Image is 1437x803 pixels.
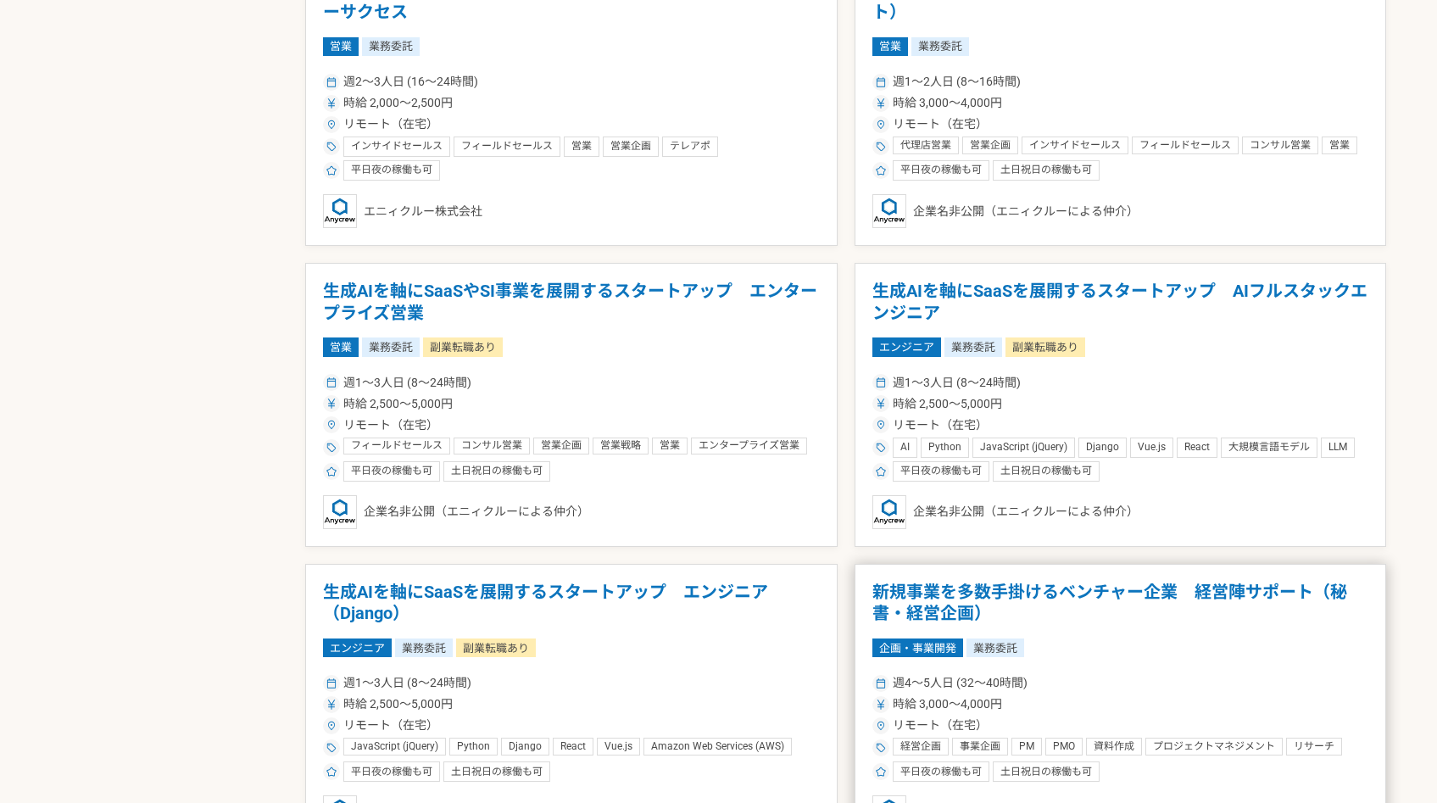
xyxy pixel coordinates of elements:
span: リモート（在宅） [343,115,438,133]
img: ico_location_pin-352ac629.svg [876,721,886,731]
span: 営業企画 [610,140,651,153]
span: 経営企画 [900,740,941,754]
span: プロジェクトマネジメント [1153,740,1275,754]
span: 時給 3,000〜4,000円 [893,94,1002,112]
img: ico_calendar-4541a85f.svg [876,678,886,689]
span: 代理店営業 [900,139,951,153]
div: 土日祝日の稼働も可 [993,761,1100,782]
h1: 生成AIを軸にSaaSやSI事業を展開するスタートアップ エンタープライズ営業 [323,281,820,324]
span: PMO [1053,740,1075,754]
span: JavaScript (jQuery) [980,441,1067,454]
span: 週1〜3人日 (8〜24時間) [893,374,1021,392]
span: リモート（在宅） [893,416,988,434]
span: リモート（在宅） [893,115,988,133]
span: リモート（在宅） [893,717,988,734]
span: Vue.js [1138,441,1166,454]
img: logo_text_blue_01.png [872,194,906,228]
img: ico_star-c4f7eedc.svg [326,767,337,777]
img: ico_calendar-4541a85f.svg [876,77,886,87]
span: AI [900,441,910,454]
span: 営業戦略 [600,439,641,453]
div: 企業名非公開（エニィクルーによる仲介） [872,495,1369,529]
span: インサイドセールス [351,140,443,153]
span: 時給 2,500〜5,000円 [893,395,1002,413]
img: ico_currency_yen-76ea2c4c.svg [876,98,886,109]
div: 平日夜の稼働も可 [343,761,440,782]
img: logo_text_blue_01.png [323,495,357,529]
div: 土日祝日の稼働も可 [443,461,550,482]
span: インサイドセールス [1029,139,1121,153]
img: ico_currency_yen-76ea2c4c.svg [326,399,337,409]
span: 企画・事業開発 [872,638,963,657]
h1: 生成AIを軸にSaaSを展開するスタートアップ AIフルスタックエンジニア [872,281,1369,324]
img: ico_location_pin-352ac629.svg [326,120,337,130]
span: 週1〜3人日 (8〜24時間) [343,374,471,392]
span: Django [1086,441,1119,454]
img: ico_calendar-4541a85f.svg [876,377,886,388]
img: ico_star-c4f7eedc.svg [326,165,337,176]
span: Amazon Web Services (AWS) [651,740,784,754]
img: ico_calendar-4541a85f.svg [326,678,337,689]
span: LLM [1328,441,1347,454]
span: コンサル営業 [1250,139,1311,153]
span: Python [457,740,490,754]
span: 営業 [323,337,359,356]
div: 平日夜の稼働も可 [343,461,440,482]
img: ico_tag-f97210f0.svg [326,743,337,753]
span: エンジニア [872,337,941,356]
img: ico_tag-f97210f0.svg [326,443,337,453]
div: 土日祝日の稼働も可 [993,160,1100,181]
div: 企業名非公開（エニィクルーによる仲介） [323,495,820,529]
div: 土日祝日の稼働も可 [993,461,1100,482]
span: PM [1019,740,1034,754]
span: 営業 [660,439,680,453]
span: 業務委託 [911,37,969,56]
span: フィールドセールス [461,140,553,153]
span: 業務委託 [362,37,420,56]
img: ico_calendar-4541a85f.svg [326,77,337,87]
span: テレアポ [670,140,710,153]
img: ico_star-c4f7eedc.svg [876,767,886,777]
span: 営業企画 [541,439,582,453]
img: ico_currency_yen-76ea2c4c.svg [876,399,886,409]
span: リサーチ [1294,740,1334,754]
span: フィールドセールス [1139,139,1231,153]
img: ico_currency_yen-76ea2c4c.svg [876,700,886,710]
img: ico_star-c4f7eedc.svg [876,165,886,176]
span: React [1184,441,1210,454]
span: 営業 [323,37,359,56]
img: ico_calendar-4541a85f.svg [326,377,337,388]
span: 営業 [872,37,908,56]
span: エンジニア [323,638,392,657]
div: 平日夜の稼働も可 [893,761,989,782]
span: 業務委託 [944,337,1002,356]
span: リモート（在宅） [343,416,438,434]
span: 週1〜3人日 (8〜24時間) [343,674,471,692]
span: 週1〜2人日 (8〜16時間) [893,73,1021,91]
img: ico_tag-f97210f0.svg [326,142,337,152]
span: 営業 [1329,139,1350,153]
span: 事業企画 [960,740,1000,754]
img: ico_location_pin-352ac629.svg [326,420,337,430]
span: 時給 2,500〜5,000円 [343,395,453,413]
span: Django [509,740,542,754]
span: 時給 3,000〜4,000円 [893,695,1002,713]
span: 副業転職あり [1005,337,1085,356]
div: エニィクルー株式会社 [323,194,820,228]
img: ico_location_pin-352ac629.svg [876,420,886,430]
span: 副業転職あり [423,337,503,356]
span: 時給 2,500〜5,000円 [343,695,453,713]
span: 副業転職あり [456,638,536,657]
span: React [560,740,586,754]
h1: 新規事業を多数手掛けるベンチャー企業 経営陣サポート（秘書・経営企画） [872,582,1369,625]
span: JavaScript (jQuery) [351,740,438,754]
span: Python [928,441,961,454]
img: ico_star-c4f7eedc.svg [326,466,337,477]
img: ico_location_pin-352ac629.svg [876,120,886,130]
div: 企業名非公開（エニィクルーによる仲介） [872,194,1369,228]
span: 週4〜5人日 (32〜40時間) [893,674,1028,692]
div: 平日夜の稼働も可 [343,160,440,181]
span: 営業 [571,140,592,153]
img: ico_currency_yen-76ea2c4c.svg [326,700,337,710]
span: リモート（在宅） [343,717,438,734]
